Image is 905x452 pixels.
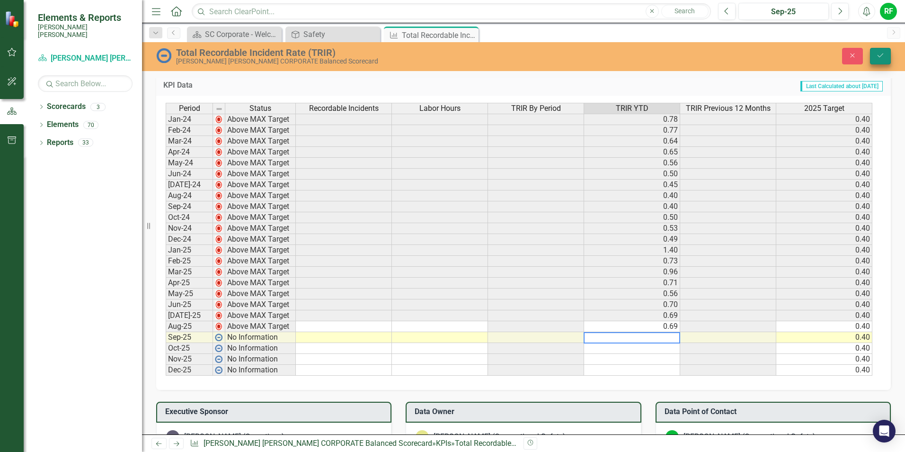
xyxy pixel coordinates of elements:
[215,323,222,330] img: 2Q==
[225,125,296,136] td: Above MAX Target
[584,212,680,223] td: 0.50
[184,432,284,443] div: [PERSON_NAME] (Operations)
[880,3,897,20] button: RF
[776,180,872,190] td: 0.40
[166,180,213,190] td: [DATE]-24
[742,6,825,18] div: Sep-25
[225,169,296,180] td: Above MAX Target
[166,430,179,443] div: MF
[215,366,222,374] img: wPkqUstsMhMTgAAAABJRU5ErkJggg==
[215,235,222,243] img: 2Q==
[225,321,296,332] td: Above MAX Target
[776,332,872,343] td: 0.40
[584,201,680,212] td: 0.40
[38,23,133,39] small: [PERSON_NAME] [PERSON_NAME]
[156,48,171,63] img: No Information
[215,137,222,145] img: 2Q==
[776,299,872,310] td: 0.40
[215,268,222,276] img: 2Q==
[674,7,695,15] span: Search
[776,147,872,158] td: 0.40
[215,203,222,210] img: 2Q==
[738,3,829,20] button: Sep-25
[776,125,872,136] td: 0.40
[665,407,885,416] h3: Data Point of Contact
[776,256,872,267] td: 0.40
[166,136,213,147] td: Mar-24
[584,234,680,245] td: 0.49
[176,47,568,58] div: Total Recordable Incident Rate (TRIR)
[776,223,872,234] td: 0.40
[584,310,680,321] td: 0.69
[419,104,461,113] span: Labor Hours
[215,344,222,352] img: wPkqUstsMhMTgAAAABJRU5ErkJggg==
[166,289,213,299] td: May-25
[511,104,561,113] span: TRIR By Period
[776,201,872,212] td: 0.40
[215,246,222,254] img: 2Q==
[5,11,21,27] img: ClearPoint Strategy
[225,180,296,190] td: Above MAX Target
[166,321,213,332] td: Aug-25
[584,223,680,234] td: 0.53
[776,114,872,125] td: 0.40
[686,104,771,113] span: TRIR Previous 12 Months
[166,190,213,201] td: Aug-24
[225,190,296,201] td: Above MAX Target
[47,119,79,130] a: Elements
[2,2,711,48] p: Employees are encouraged to continue looking for hazards in their daily tasks and ways to mitigat...
[584,169,680,180] td: 0.50
[165,407,386,416] h3: Executive Sponsor
[776,267,872,278] td: 0.40
[309,104,379,113] span: Recordable Incidents
[166,169,213,180] td: Jun-24
[225,212,296,223] td: Above MAX Target
[584,114,680,125] td: 0.78
[225,332,296,343] td: No Information
[436,439,451,448] a: KPIs
[176,58,568,65] div: [PERSON_NAME] [PERSON_NAME] CORPORATE Balanced Scorecard
[683,432,816,443] div: [PERSON_NAME] (Occupational Safety)
[215,148,222,156] img: 2Q==
[90,103,106,111] div: 3
[776,310,872,321] td: 0.40
[166,343,213,354] td: Oct-25
[225,256,296,267] td: Above MAX Target
[584,278,680,289] td: 0.71
[215,257,222,265] img: 2Q==
[776,278,872,289] td: 0.40
[215,225,222,232] img: 2Q==
[166,245,213,256] td: Jan-25
[776,136,872,147] td: 0.40
[166,201,213,212] td: Sep-24
[776,343,872,354] td: 0.40
[225,267,296,278] td: Above MAX Target
[616,104,648,113] span: TRIR YTD
[215,181,222,189] img: 2Q==
[225,310,296,321] td: Above MAX Target
[584,267,680,278] td: 0.96
[873,420,896,443] div: Open Intercom Messenger
[38,75,133,92] input: Search Below...
[215,159,222,167] img: 2Q==
[204,439,432,448] a: [PERSON_NAME] [PERSON_NAME] CORPORATE Balanced Scorecard
[192,3,711,20] input: Search ClearPoint...
[225,354,296,365] td: No Information
[166,234,213,245] td: Dec-24
[166,278,213,289] td: Apr-25
[225,201,296,212] td: Above MAX Target
[225,365,296,376] td: No Information
[776,169,872,180] td: 0.40
[215,290,222,298] img: 2Q==
[166,310,213,321] td: [DATE]-25
[166,299,213,310] td: Jun-25
[776,289,872,299] td: 0.40
[584,125,680,136] td: 0.77
[434,432,566,443] div: [PERSON_NAME] (Occupational Safety)
[215,192,222,199] img: 2Q==
[166,114,213,125] td: Jan-24
[215,116,222,123] img: 2Q==
[584,158,680,169] td: 0.56
[584,256,680,267] td: 0.73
